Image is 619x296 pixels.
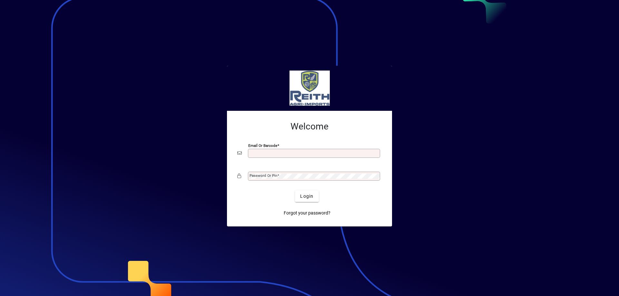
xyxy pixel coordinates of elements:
mat-label: Email or Barcode [248,143,277,148]
h2: Welcome [237,121,382,132]
a: Forgot your password? [281,207,333,219]
span: Forgot your password? [284,210,330,216]
span: Login [300,193,313,200]
mat-label: Password or Pin [250,173,277,178]
button: Login [295,190,319,202]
